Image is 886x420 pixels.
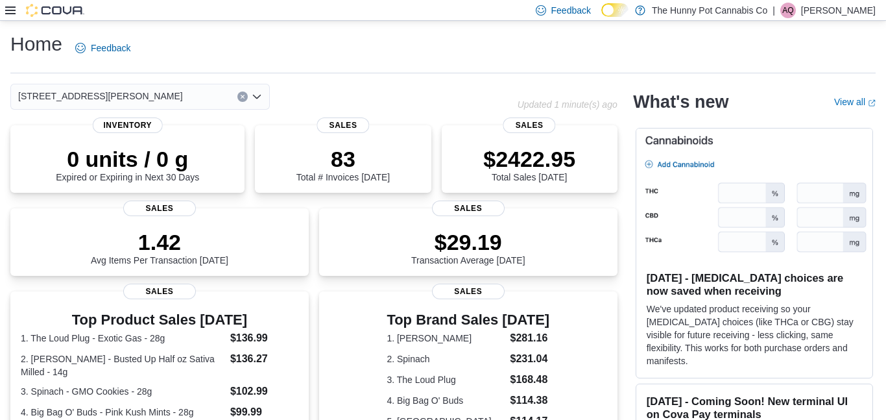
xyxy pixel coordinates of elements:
[633,92,728,112] h2: What's new
[21,332,225,345] dt: 1. The Loud Plug - Exotic Gas - 28g
[801,3,876,18] p: [PERSON_NAME]
[252,92,262,102] button: Open list of options
[432,201,505,216] span: Sales
[510,372,549,388] dd: $168.48
[868,99,876,107] svg: External link
[93,117,163,133] span: Inventory
[91,229,228,266] div: Avg Items Per Transaction [DATE]
[230,351,298,367] dd: $136.27
[230,330,298,346] dd: $136.99
[317,117,369,133] span: Sales
[601,17,602,18] span: Dark Mode
[483,146,575,182] div: Total Sales [DATE]
[387,373,505,386] dt: 3. The Loud Plug
[237,92,248,102] button: Clear input
[782,3,793,18] span: AQ
[123,201,196,216] span: Sales
[387,352,505,365] dt: 2. Spinach
[26,4,84,17] img: Cova
[411,229,525,255] p: $29.19
[18,88,183,104] span: [STREET_ADDRESS][PERSON_NAME]
[91,42,130,55] span: Feedback
[387,312,549,328] h3: Top Brand Sales [DATE]
[10,31,62,57] h1: Home
[123,284,196,299] span: Sales
[296,146,390,182] div: Total # Invoices [DATE]
[652,3,767,18] p: The Hunny Pot Cannabis Co
[21,385,225,398] dt: 3. Spinach - GMO Cookies - 28g
[70,35,136,61] a: Feedback
[510,393,549,408] dd: $114.38
[483,146,575,172] p: $2422.95
[387,394,505,407] dt: 4. Big Bag O' Buds
[510,351,549,367] dd: $231.04
[411,229,525,266] div: Transaction Average [DATE]
[387,332,505,345] dt: 1. [PERSON_NAME]
[432,284,505,299] span: Sales
[56,146,199,172] p: 0 units / 0 g
[230,404,298,420] dd: $99.99
[21,406,225,419] dt: 4. Big Bag O' Buds - Pink Kush Mints - 28g
[91,229,228,255] p: 1.42
[834,97,876,107] a: View allExternal link
[296,146,390,172] p: 83
[551,4,591,17] span: Feedback
[647,303,862,367] p: We've updated product receiving so your [MEDICAL_DATA] choices (like THCa or CBG) stay visible fo...
[56,146,199,182] div: Expired or Expiring in Next 30 Days
[780,3,796,18] div: Aleha Qureshi
[21,352,225,378] dt: 2. [PERSON_NAME] - Busted Up Half oz Sativa Milled - 14g
[647,271,862,297] h3: [DATE] - [MEDICAL_DATA] choices are now saved when receiving
[518,99,617,110] p: Updated 1 minute(s) ago
[503,117,555,133] span: Sales
[510,330,549,346] dd: $281.16
[230,384,298,399] dd: $102.99
[21,312,298,328] h3: Top Product Sales [DATE]
[601,3,629,17] input: Dark Mode
[772,3,775,18] p: |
